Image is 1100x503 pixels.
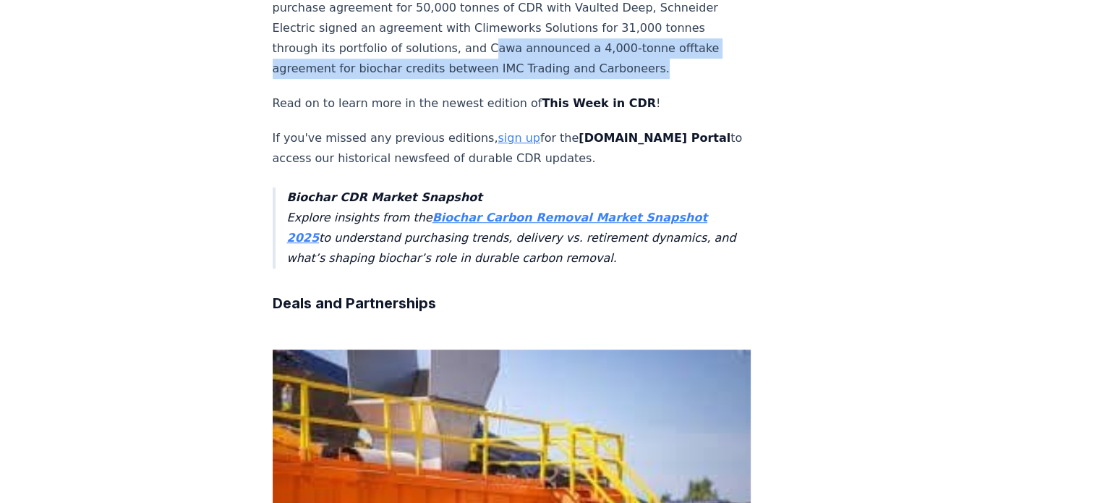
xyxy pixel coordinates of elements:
a: Price Index [22,97,74,109]
strong: [DOMAIN_NAME] Portal [579,131,730,145]
a: Total Sales [22,71,72,83]
a: Deliveries [22,84,69,96]
strong: Biochar CDR Market Snapshot [287,190,482,204]
div: Outline [6,6,211,19]
a: Key Metrics [22,58,80,70]
strong: Deals and Partnerships [273,295,436,312]
a: sign up [498,131,540,145]
em: Explore insights from the to understand purchasing trends, delivery vs. retirement dynamics, and ... [287,190,736,265]
a: Unlock full market insights with our Partner Portal [6,32,190,57]
p: If you've missed any previous editions, for the to access our historical newsfeed of durable CDR ... [273,128,751,169]
strong: This Week in CDR [542,96,656,110]
a: Back to Top [22,19,78,31]
p: Read on to learn more in the newest edition of ! [273,93,751,114]
a: Biochar Carbon Removal Market Snapshot 2025 [287,211,707,245]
